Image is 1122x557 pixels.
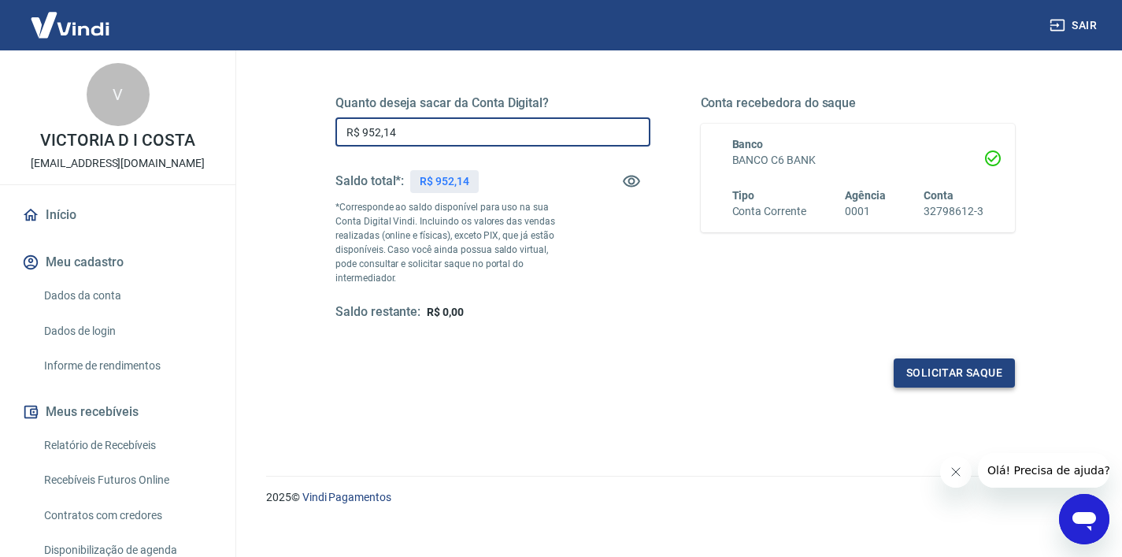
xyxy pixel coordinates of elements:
[845,203,886,220] h6: 0001
[427,306,464,318] span: R$ 0,00
[38,464,217,496] a: Recebíveis Futuros Online
[978,453,1109,488] iframe: Mensagem da empresa
[335,200,572,285] p: *Corresponde ao saldo disponível para uso na sua Conta Digital Vindi. Incluindo os valores das ve...
[732,189,755,202] span: Tipo
[19,395,217,429] button: Meus recebíveis
[845,189,886,202] span: Agência
[19,245,217,280] button: Meu cadastro
[924,203,983,220] h6: 32798612-3
[19,198,217,232] a: Início
[38,499,217,532] a: Contratos com credores
[894,358,1015,388] button: Solicitar saque
[335,304,420,321] h5: Saldo restante:
[1059,494,1109,544] iframe: Botão para abrir a janela de mensagens
[924,189,954,202] span: Conta
[31,155,205,172] p: [EMAIL_ADDRESS][DOMAIN_NAME]
[38,280,217,312] a: Dados da conta
[420,173,469,190] p: R$ 952,14
[9,11,132,24] span: Olá! Precisa de ajuda?
[732,203,806,220] h6: Conta Corrente
[335,173,404,189] h5: Saldo total*:
[335,95,650,111] h5: Quanto deseja sacar da Conta Digital?
[38,315,217,347] a: Dados de login
[732,138,764,150] span: Banco
[701,95,1016,111] h5: Conta recebedora do saque
[266,489,1084,506] p: 2025 ©
[1046,11,1103,40] button: Sair
[87,63,150,126] div: V
[732,152,984,169] h6: BANCO C6 BANK
[38,429,217,462] a: Relatório de Recebíveis
[302,491,391,503] a: Vindi Pagamentos
[940,456,972,488] iframe: Fechar mensagem
[40,132,195,149] p: VICTORIA D I COSTA
[19,1,121,49] img: Vindi
[38,350,217,382] a: Informe de rendimentos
